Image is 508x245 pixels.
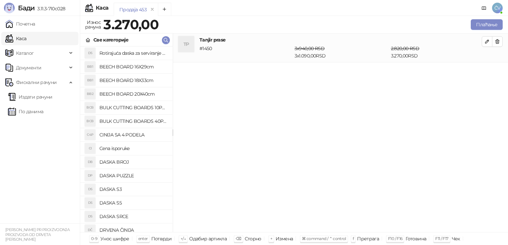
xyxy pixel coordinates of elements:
[85,61,95,72] div: BB1
[158,3,171,16] button: Add tab
[85,89,95,99] div: BB2
[388,236,402,241] span: F10 / F16
[35,6,65,12] span: 3.11.3-710c028
[8,90,53,104] a: Издати рачуни
[245,234,261,243] div: Сторно
[85,75,95,86] div: BB1
[85,48,95,58] div: DS
[178,36,194,52] div: TP
[85,211,95,222] div: DS
[99,61,167,72] h4: BEECH BOARD 16X29cm
[99,225,167,235] h4: DRVENA ČINIJA
[16,61,41,74] span: Документи
[18,4,35,12] span: Бади
[8,105,43,118] a: По данима
[85,143,95,154] div: CI
[148,7,157,12] button: remove
[85,198,95,208] div: DS
[85,102,95,113] div: BCB
[99,102,167,113] h4: BULK CUTTING BOARDS 10PCS
[5,32,26,45] a: Каса
[85,157,95,167] div: DB
[452,234,460,243] div: Чек
[99,48,167,58] h4: Rotirajuća daska za serviranje hrane 35cm
[84,18,102,31] div: Износ рачуна
[492,3,503,13] span: ČV
[353,236,354,241] span: f
[302,236,346,241] span: ⌘ command / ⌃ control
[85,129,95,140] div: C4P
[99,116,167,126] h4: BULK CUTTING BOARDS 40PCS
[91,236,97,241] span: 0-9
[99,143,167,154] h4: Cena isporuke
[198,45,293,59] div: # 1450
[199,36,482,43] h4: Tanjir prase
[276,234,293,243] div: Измена
[99,75,167,86] h4: BEECH BOARD 18X33cm
[85,116,95,126] div: BCB
[189,234,227,243] div: Одабир артикла
[99,89,167,99] h4: BEECH BOARD 20X40cm
[99,157,167,167] h4: DASKA BROJ
[100,234,129,243] div: Унос шифре
[99,198,167,208] h4: DASKA S5
[270,236,272,241] span: +
[16,76,57,89] span: Фискални рачуни
[295,45,324,51] span: 3 x 940,00 RSD
[406,234,426,243] div: Готовина
[236,236,241,241] span: ⌫
[5,227,69,242] small: [PERSON_NAME] PR PROIZVODNJA PROIZVODA OD DRVETA [PERSON_NAME]
[80,46,173,232] div: grid
[85,184,95,195] div: DS
[391,45,419,51] span: 2.820,00 RSD
[435,236,448,241] span: F11 / F17
[181,236,186,241] span: ↑/↓
[119,6,147,13] div: Продаја 453
[151,234,172,243] div: Потврди
[5,17,35,31] a: Почетна
[471,19,503,30] button: Плаћање
[390,45,483,59] div: 3.270,00 RSD
[85,225,95,235] div: DČ
[96,5,108,11] div: Каса
[138,236,148,241] span: enter
[103,16,159,33] strong: 3.270,00
[16,46,34,60] span: Каталог
[99,211,167,222] h4: DASKA SRCE
[99,184,167,195] h4: DASKA S3
[85,170,95,181] div: DP
[479,3,489,13] a: Документација
[99,129,167,140] h4: CINIJA SA 4 PODELA
[99,170,167,181] h4: DASKA PUZZLE
[357,234,379,243] div: Претрага
[293,45,390,59] div: 3 x 1.090,00 RSD
[93,36,128,43] div: Све категорије
[4,3,15,13] img: Logo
